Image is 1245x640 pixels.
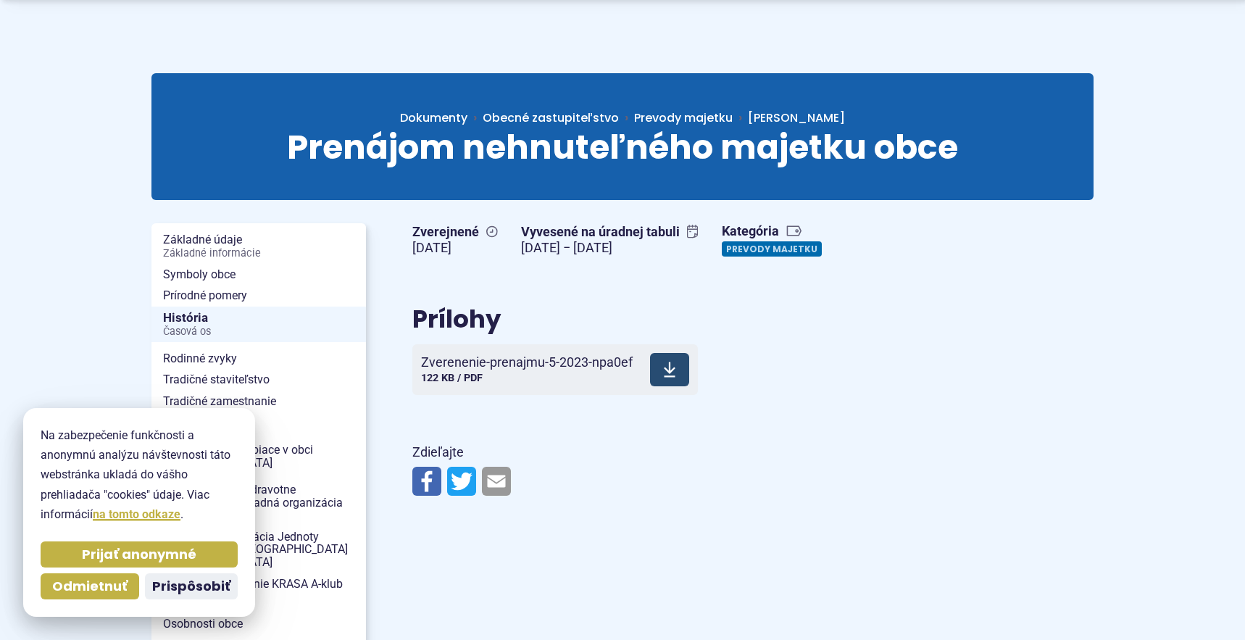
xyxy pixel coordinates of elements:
span: Rodinné zvyky [163,348,354,370]
span: Základné údaje [163,229,354,263]
span: Zverejnené [412,224,498,241]
a: Tradičné zamestnanie [151,391,366,412]
span: Tradičný odev [163,412,354,433]
a: Slovenský zväz zdravotne postihnutých základná organizácia Kanianka [151,479,366,526]
span: Organizácie pôsobiace v obci [GEOGRAPHIC_DATA] [163,439,354,473]
a: Symboly obce [151,264,366,286]
span: Prenájom nehnuteľného majetku obce [287,124,958,170]
span: Zverenenie-prenajmu-5-2023-npa0ef [421,355,633,370]
p: Na zabezpečenie funkčnosti a anonymnú analýzu návštevnosti táto webstránka ukladá do vášho prehli... [41,425,238,524]
a: Prírodné pomery [151,285,366,307]
a: Rodinné zvyky [151,348,366,370]
span: Symboly obce [163,264,354,286]
span: Občianske združenie KRASA A-klub Kanianka [163,573,354,607]
a: [PERSON_NAME] [733,109,845,126]
a: Tradičný odev [151,412,366,433]
span: Slovenský zväz zdravotne postihnutých základná organizácia Kanianka [163,479,354,526]
span: Odmietnuť [52,578,128,595]
a: Obecné zastupiteľstvo [483,109,634,126]
a: na tomto odkaze [93,507,180,521]
h2: Prílohy [412,306,927,333]
span: Tradičné zamestnanie [163,391,354,412]
a: Dokumenty [400,109,483,126]
button: Prijať anonymné [41,541,238,568]
span: Vyvesené na úradnej tabuli [521,224,699,241]
span: Prispôsobiť [152,578,230,595]
a: Tradičné staviteľstvo [151,369,366,391]
img: Zdieľať na Twitteri [447,467,476,496]
a: Zverenenie-prenajmu-5-2023-npa0ef 122 KB / PDF [412,344,698,395]
span: [PERSON_NAME] [748,109,845,126]
span: Dokumenty [400,109,467,126]
span: Časová os [163,326,354,338]
span: Osobnosti obce [163,613,354,635]
img: Zdieľať e-mailom [482,467,511,496]
button: Odmietnuť [41,573,139,599]
span: Prírodné pomery [163,285,354,307]
a: Organizácie pôsobiace v obci [GEOGRAPHIC_DATA] [151,439,366,473]
a: Prevody majetku [634,109,733,126]
span: Tradičné staviteľstvo [163,369,354,391]
a: Prevody majetku [722,241,822,257]
span: História [163,307,354,342]
span: Prijať anonymné [82,547,196,563]
a: HistóriaČasová os [151,307,366,342]
p: Zdieľajte [412,441,927,464]
figcaption: [DATE] − [DATE] [521,240,699,257]
span: 122 KB / PDF [421,372,483,384]
span: Základné informácie [163,248,354,259]
button: Prispôsobiť [145,573,238,599]
a: Občianske združenie KRASA A-klub Kanianka [151,573,366,607]
figcaption: [DATE] [412,240,498,257]
img: Zdieľať na Facebooku [412,467,441,496]
span: Obecné zastupiteľstvo [483,109,619,126]
span: Kategória [722,223,828,240]
a: Základná organizácia Jednoty dôchodcov na [GEOGRAPHIC_DATA] [GEOGRAPHIC_DATA] [151,526,366,573]
a: Základné údajeZákladné informácie [151,229,366,263]
a: Osobnosti obce [151,613,366,635]
span: Základná organizácia Jednoty dôchodcov na [GEOGRAPHIC_DATA] [GEOGRAPHIC_DATA] [163,526,354,573]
